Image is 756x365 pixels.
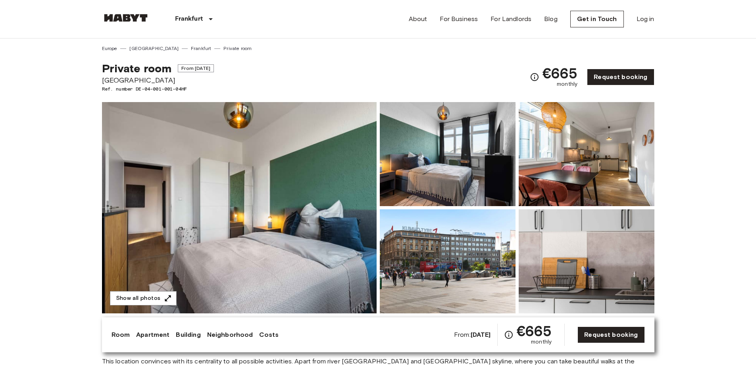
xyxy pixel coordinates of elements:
img: Picture of unit DE-04-001-001-04HF [380,102,516,206]
img: Picture of unit DE-04-001-001-04HF [380,209,516,313]
p: Frankfurt [175,14,203,24]
span: From: [454,330,491,339]
a: Blog [544,14,558,24]
span: From [DATE] [178,64,214,72]
a: Private room [223,45,252,52]
span: monthly [531,338,552,346]
img: Picture of unit DE-04-001-001-04HF [519,102,654,206]
a: Log in [637,14,654,24]
span: monthly [557,80,577,88]
a: [GEOGRAPHIC_DATA] [129,45,179,52]
span: Ref. number DE-04-001-001-04HF [102,85,214,93]
button: Show all photos [110,291,177,306]
a: Request booking [577,326,644,343]
a: Frankfurt [191,45,211,52]
img: Picture of unit DE-04-001-001-04HF [519,209,654,313]
a: Europe [102,45,117,52]
img: Marketing picture of unit DE-04-001-001-04HF [102,102,377,313]
a: Neighborhood [207,330,253,340]
a: Costs [259,330,279,340]
a: Apartment [136,330,169,340]
span: [GEOGRAPHIC_DATA] [102,75,214,85]
a: For Business [440,14,478,24]
a: About [409,14,427,24]
svg: Check cost overview for full price breakdown. Please note that discounts apply to new joiners onl... [530,72,539,82]
a: Request booking [587,69,654,85]
img: Habyt [102,14,150,22]
span: Private room [102,62,172,75]
b: [DATE] [471,331,491,338]
span: €665 [517,324,552,338]
span: €665 [542,66,578,80]
a: Get in Touch [570,11,624,27]
a: For Landlords [491,14,531,24]
a: Building [176,330,200,340]
a: Room [112,330,130,340]
svg: Check cost overview for full price breakdown. Please note that discounts apply to new joiners onl... [504,330,514,340]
